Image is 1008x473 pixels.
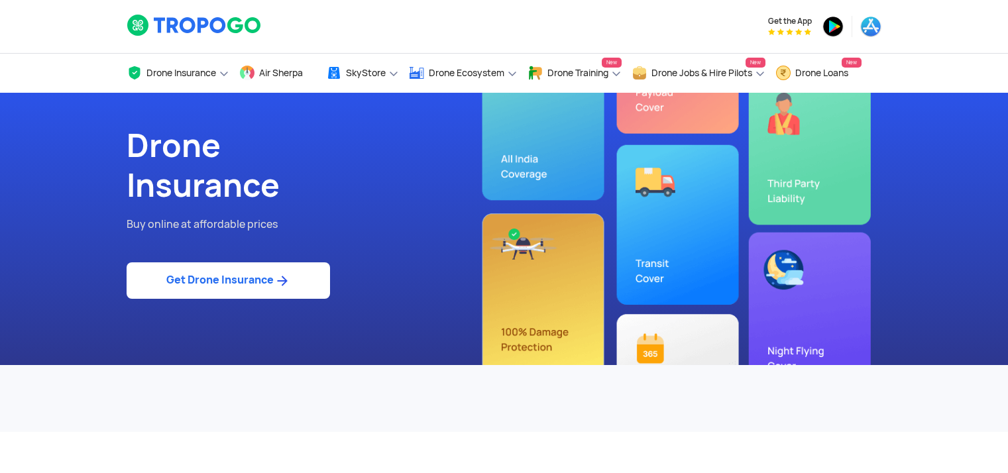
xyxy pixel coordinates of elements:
img: App Raking [768,28,811,35]
a: Air Sherpa [239,54,316,93]
span: Drone Insurance [146,68,216,78]
span: Drone Training [547,68,608,78]
img: ic_appstore.png [860,16,881,37]
span: New [842,58,862,68]
h1: Drone Insurance [127,126,494,205]
p: Buy online at affordable prices [127,216,494,233]
span: Get the App [768,16,812,26]
a: Drone Insurance [127,54,229,93]
img: ic_playstore.png [822,16,844,37]
a: SkyStore [326,54,399,93]
span: New [602,58,622,68]
span: New [746,58,765,68]
img: ic_arrow_forward_blue.svg [274,273,290,289]
span: SkyStore [346,68,386,78]
img: logoHeader.svg [127,14,262,36]
a: Drone LoansNew [775,54,862,93]
span: Drone Ecosystem [429,68,504,78]
span: Drone Jobs & Hire Pilots [651,68,752,78]
a: Get Drone Insurance [127,262,330,299]
a: Drone TrainingNew [528,54,622,93]
span: Drone Loans [795,68,848,78]
a: Drone Ecosystem [409,54,518,93]
span: Air Sherpa [259,68,303,78]
a: Drone Jobs & Hire PilotsNew [632,54,765,93]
